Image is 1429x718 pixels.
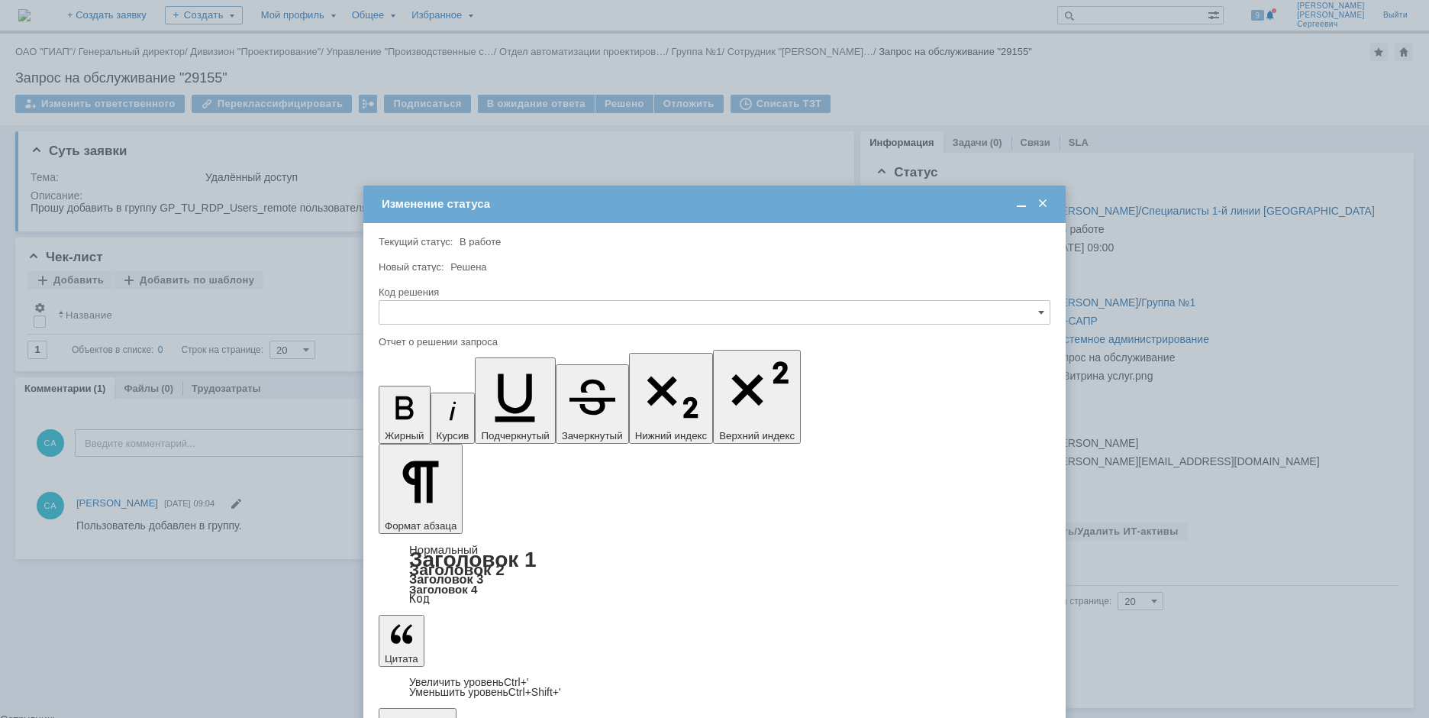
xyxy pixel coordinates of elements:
a: Decrease [409,686,561,698]
div: Изменение статуса [382,197,1050,211]
span: Курсив [437,430,469,441]
span: Свернуть (Ctrl + M) [1014,197,1029,211]
span: Подчеркнутый [481,430,549,441]
span: В работе [460,236,501,247]
button: Подчеркнутый [475,357,555,444]
label: Новый статус: [379,261,444,273]
span: Цитата [385,653,418,665]
div: Формат абзаца [379,545,1050,604]
span: Верхний индекс [719,430,795,441]
a: Заголовок 2 [409,561,505,578]
button: Формат абзаца [379,444,463,534]
a: Заголовок 4 [409,583,477,596]
label: Текущий статус: [379,236,453,247]
div: Код решения [379,287,1047,297]
a: Заголовок 3 [409,572,483,586]
span: Ctrl+Shift+' [508,686,561,698]
span: Решена [450,261,486,273]
button: Нижний индекс [629,353,714,444]
span: Нижний индекс [635,430,708,441]
div: Цитата [379,678,1050,697]
a: Код [409,592,430,606]
button: Курсив [431,393,476,444]
span: Зачеркнутый [562,430,623,441]
button: Верхний индекс [713,350,801,444]
a: Заголовок 1 [409,548,537,571]
span: Ctrl+' [504,676,529,688]
div: Отчет о решении запроса [379,337,1047,347]
span: Формат абзаца [385,520,456,532]
a: Нормальный [409,543,478,556]
span: Закрыть [1035,197,1050,211]
button: Цитата [379,615,424,667]
span: Жирный [385,430,424,441]
a: Increase [409,676,529,688]
button: Жирный [379,386,431,444]
button: Зачеркнутый [556,364,629,444]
